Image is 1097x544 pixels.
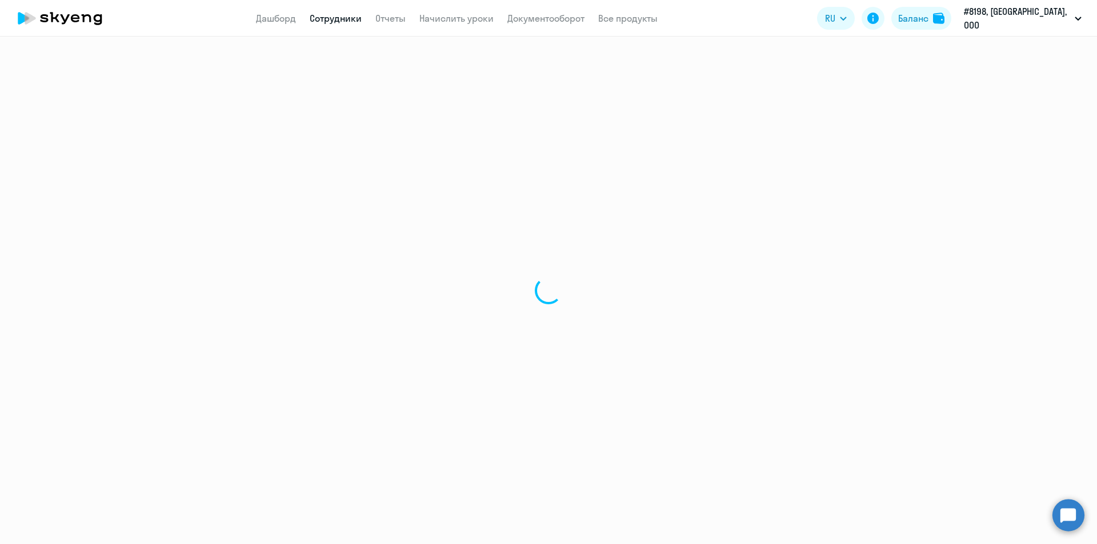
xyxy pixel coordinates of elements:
button: RU [817,7,855,30]
button: Балансbalance [891,7,951,30]
a: Все продукты [598,13,658,24]
span: RU [825,11,835,25]
button: #8198, [GEOGRAPHIC_DATA], ООО [958,5,1087,32]
div: Баланс [898,11,928,25]
a: Отчеты [375,13,406,24]
a: Начислить уроки [419,13,494,24]
a: Дашборд [256,13,296,24]
img: balance [933,13,944,24]
a: Документооборот [507,13,584,24]
p: #8198, [GEOGRAPHIC_DATA], ООО [964,5,1070,32]
a: Сотрудники [310,13,362,24]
